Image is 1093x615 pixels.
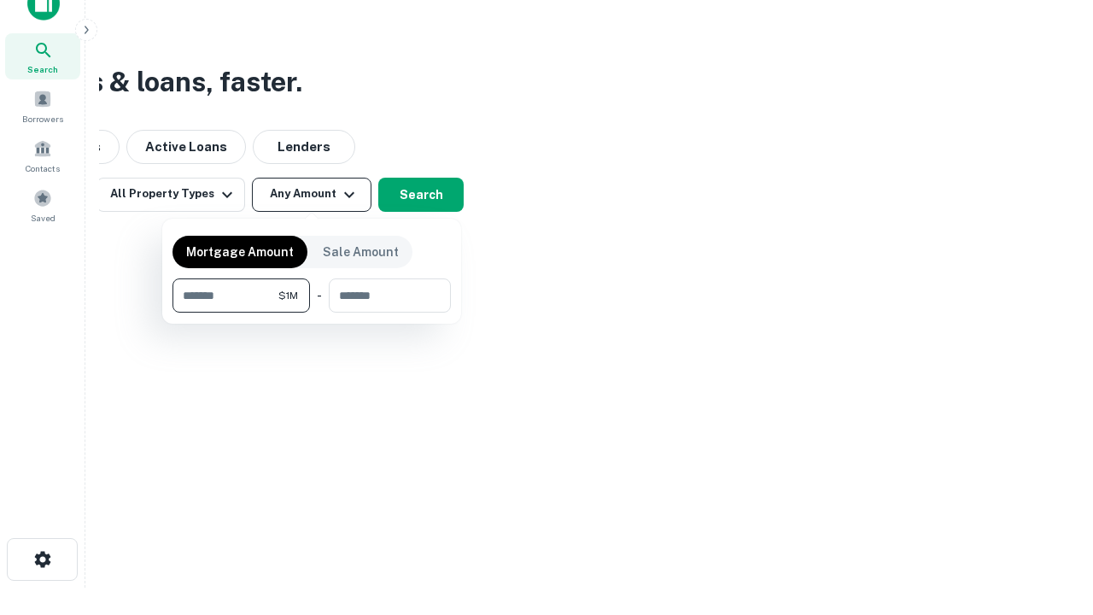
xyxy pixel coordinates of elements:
[1008,478,1093,560] iframe: Chat Widget
[323,243,399,261] p: Sale Amount
[278,288,298,303] span: $1M
[186,243,294,261] p: Mortgage Amount
[317,278,322,313] div: -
